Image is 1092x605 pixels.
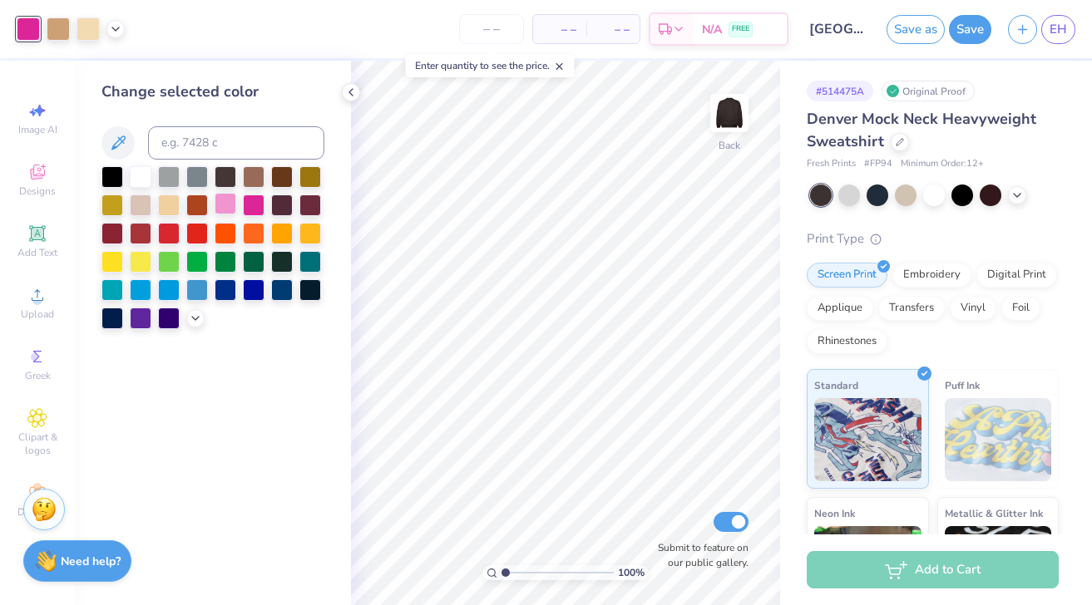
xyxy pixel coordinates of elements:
div: Vinyl [950,296,996,321]
div: Enter quantity to see the price. [406,54,575,77]
div: Screen Print [807,263,887,288]
span: – – [543,21,576,38]
div: Print Type [807,229,1059,248]
div: Foil [1001,296,1040,321]
div: Original Proof [882,81,975,101]
span: Metallic & Glitter Ink [945,504,1043,522]
span: Image AI [18,123,57,136]
div: Change selected color [101,81,324,103]
label: Submit to feature on our public gallery. [649,540,749,570]
span: Fresh Prints [807,157,856,171]
button: Save as [887,15,945,44]
a: EH [1041,15,1075,44]
div: Embroidery [892,263,971,288]
span: Standard [814,376,858,394]
input: – – [459,14,524,44]
span: Clipart & logos [8,430,67,457]
span: Designs [19,184,56,198]
span: Minimum Order: 12 + [901,157,984,171]
div: Applique [807,296,873,321]
span: – – [596,21,630,38]
span: 100 % [618,565,645,580]
span: Greek [25,369,51,382]
strong: Need help? [61,553,121,569]
span: # FP94 [864,157,892,171]
input: Untitled Design [797,12,878,46]
div: # 514475A [807,81,873,101]
span: Add Text [17,246,57,259]
span: FREE [732,23,749,35]
span: Puff Ink [945,376,980,394]
img: Back [713,96,746,130]
img: Puff Ink [945,398,1052,481]
span: Decorate [17,505,57,519]
button: Save [949,15,991,44]
span: Denver Mock Neck Heavyweight Sweatshirt [807,109,1036,151]
img: Standard [814,398,922,481]
span: N/A [702,21,722,38]
div: Transfers [878,296,945,321]
div: Digital Print [976,263,1057,288]
span: EH [1050,20,1067,39]
div: Back [719,138,740,153]
span: Neon Ink [814,504,855,522]
div: Rhinestones [807,329,887,354]
input: e.g. 7428 c [148,126,324,160]
span: Upload [21,307,54,321]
